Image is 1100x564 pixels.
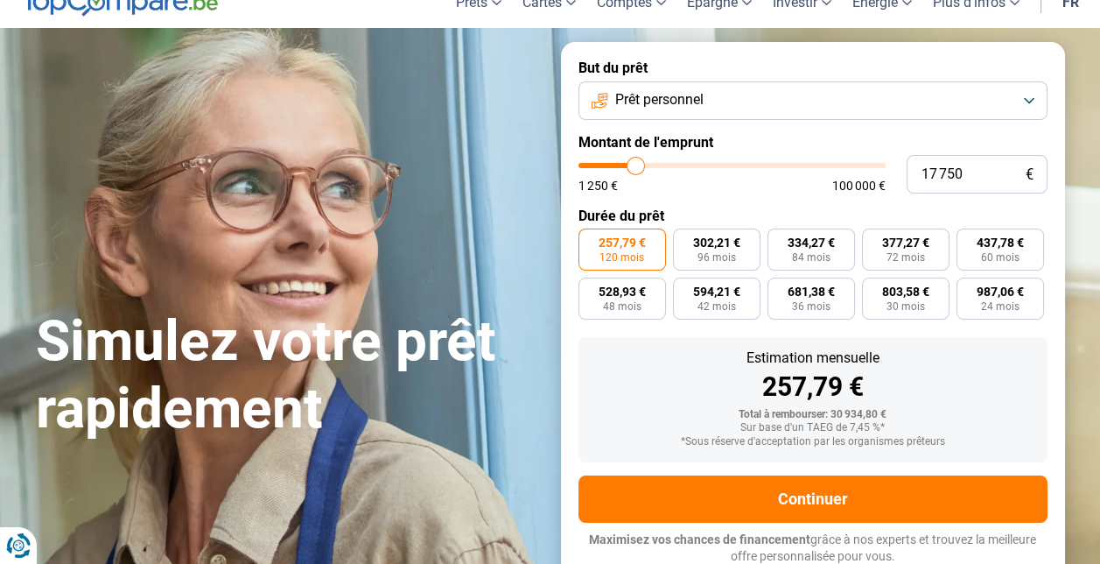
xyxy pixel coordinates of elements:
span: 803,58 € [882,286,929,298]
button: Continuer [578,476,1047,523]
span: 60 mois [981,252,1019,263]
span: 681,38 € [788,286,835,298]
span: Maximisez vos chances de financement [589,532,810,546]
div: *Sous réserve d'acceptation par les organismes prêteurs [592,436,1033,448]
span: 24 mois [981,301,1019,312]
label: But du prêt [578,60,1047,76]
span: 42 mois [697,301,736,312]
span: 987,06 € [977,286,1024,298]
span: 377,27 € [882,236,929,249]
span: 48 mois [603,301,641,312]
span: 96 mois [697,252,736,263]
span: 84 mois [792,252,830,263]
span: 437,78 € [977,236,1024,249]
span: 120 mois [599,252,644,263]
span: 594,21 € [693,286,740,298]
button: Prêt personnel [578,81,1047,120]
div: Estimation mensuelle [592,351,1033,365]
div: Sur base d'un TAEG de 7,45 %* [592,422,1033,434]
span: 72 mois [886,252,925,263]
span: 30 mois [886,301,925,312]
label: Montant de l'emprunt [578,134,1047,151]
span: 36 mois [792,301,830,312]
span: 1 250 € [578,180,618,192]
div: 257,79 € [592,374,1033,400]
span: 528,93 € [599,286,646,298]
span: 100 000 € [832,180,886,192]
label: Durée du prêt [578,208,1047,224]
span: € [1026,167,1033,182]
div: Total à rembourser: 30 934,80 € [592,409,1033,421]
h1: Simulez votre prêt rapidement [36,308,540,443]
span: 257,79 € [599,236,646,249]
span: 302,21 € [693,236,740,249]
span: 334,27 € [788,236,835,249]
span: Prêt personnel [615,90,704,109]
